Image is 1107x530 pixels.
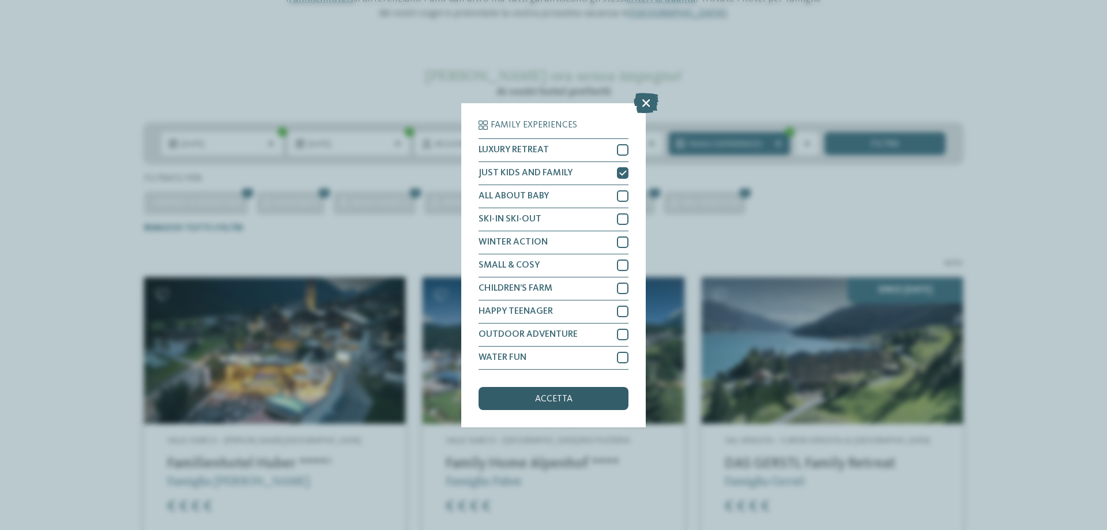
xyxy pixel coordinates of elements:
[535,394,573,404] span: accetta
[479,145,549,155] span: LUXURY RETREAT
[479,215,541,224] span: SKI-IN SKI-OUT
[479,307,553,316] span: HAPPY TEENAGER
[479,168,573,178] span: JUST KIDS AND FAMILY
[479,238,548,247] span: WINTER ACTION
[479,330,578,339] span: OUTDOOR ADVENTURE
[479,284,552,293] span: CHILDREN’S FARM
[479,191,549,201] span: ALL ABOUT BABY
[479,353,526,362] span: WATER FUN
[491,121,577,130] span: Family Experiences
[479,261,540,270] span: SMALL & COSY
